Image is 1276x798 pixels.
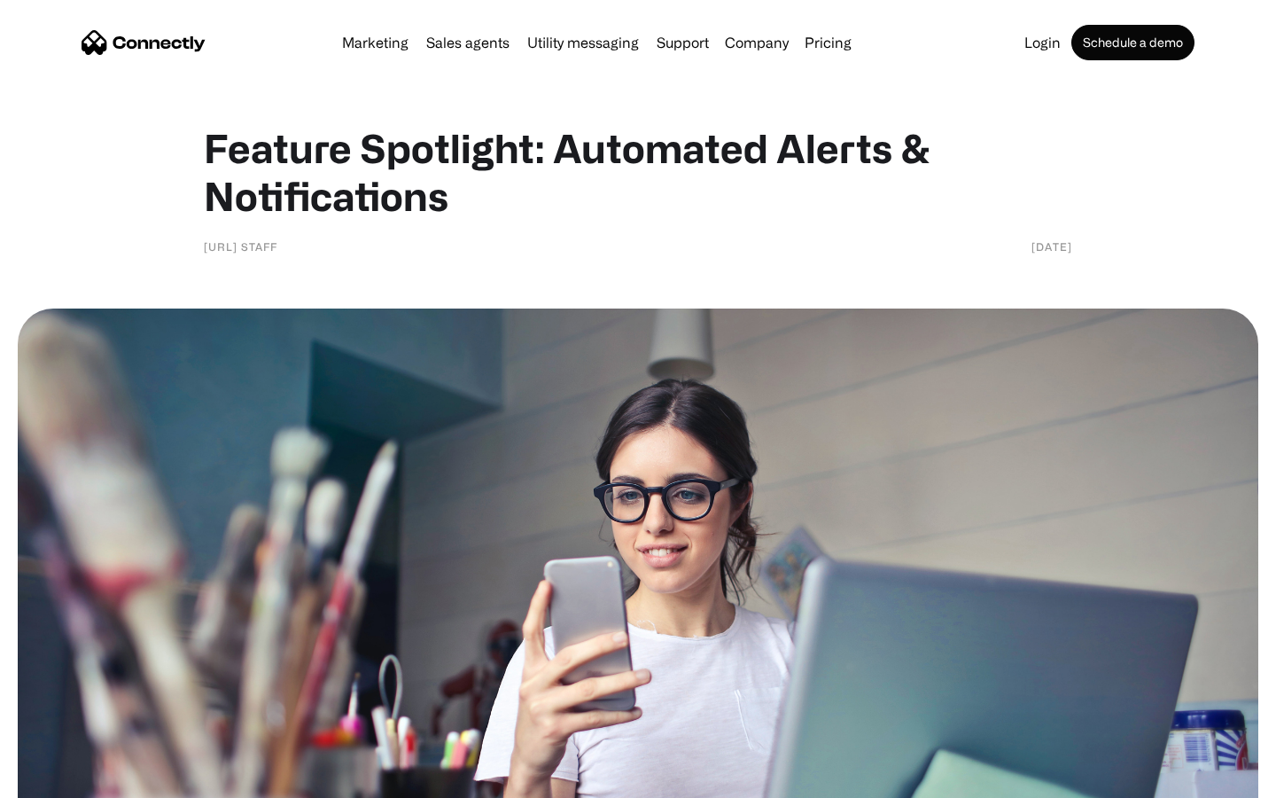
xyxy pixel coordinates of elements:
a: Sales agents [419,35,517,50]
a: Schedule a demo [1071,25,1194,60]
h1: Feature Spotlight: Automated Alerts & Notifications [204,124,1072,220]
aside: Language selected: English [18,767,106,792]
div: [DATE] [1031,238,1072,255]
a: Pricing [797,35,859,50]
a: Marketing [335,35,416,50]
div: [URL] staff [204,238,277,255]
div: Company [725,30,789,55]
ul: Language list [35,767,106,792]
a: Utility messaging [520,35,646,50]
a: Support [650,35,716,50]
a: Login [1017,35,1068,50]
